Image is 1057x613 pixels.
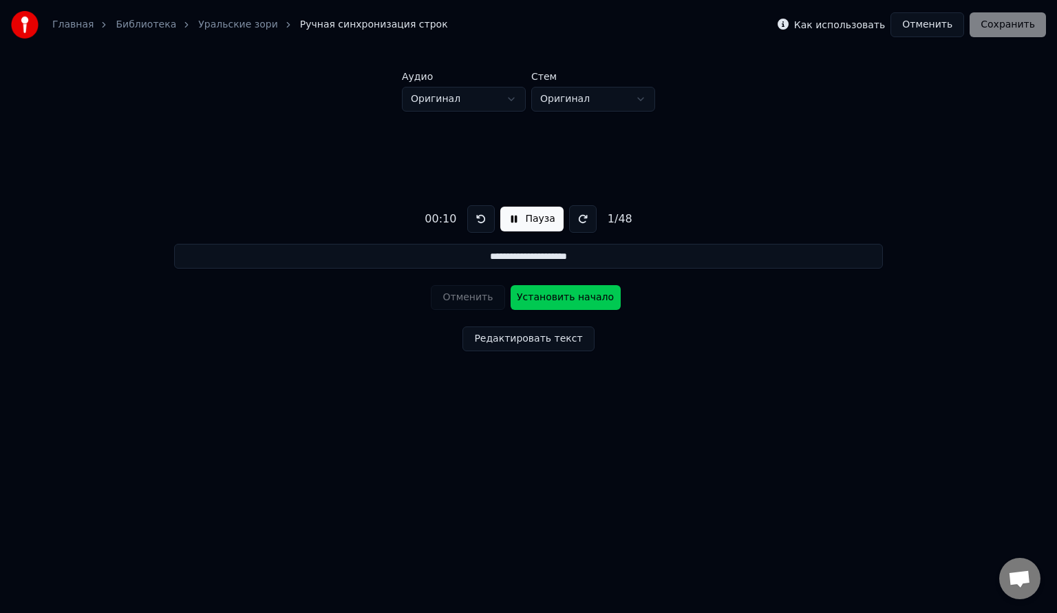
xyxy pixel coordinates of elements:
nav: breadcrumb [52,18,448,32]
a: Уральские зори [198,18,278,32]
div: 1 / 48 [602,211,638,227]
label: Как использовать [794,20,885,30]
div: Открытый чат [999,558,1040,599]
img: youka [11,11,39,39]
a: Главная [52,18,94,32]
button: Отменить [890,12,964,37]
a: Библиотека [116,18,176,32]
span: Ручная синхронизация строк [300,18,448,32]
label: Стем [531,72,655,81]
button: Пауза [500,207,563,231]
label: Аудио [402,72,526,81]
div: 00:10 [419,211,462,227]
button: Установить начало [511,285,621,310]
button: Редактировать текст [462,326,594,351]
